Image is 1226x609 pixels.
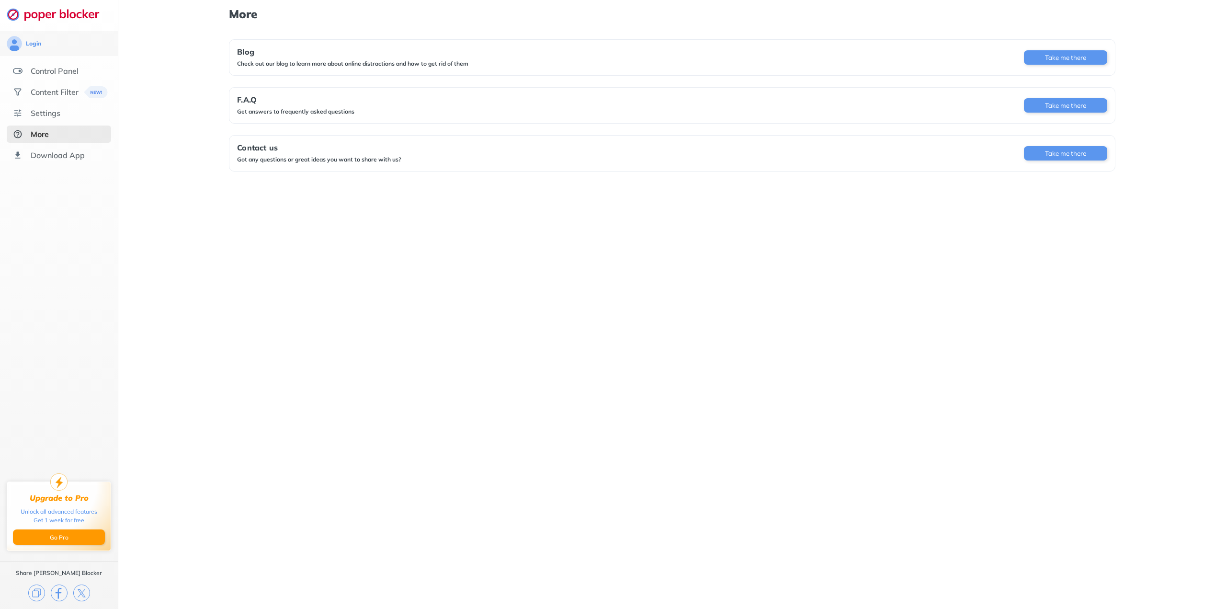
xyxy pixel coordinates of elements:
div: Download App [31,150,85,160]
img: copy.svg [28,585,45,601]
div: Content Filter [31,87,79,97]
img: settings.svg [13,108,23,118]
img: social.svg [13,87,23,97]
div: Blog [237,47,468,56]
img: features.svg [13,66,23,76]
img: menuBanner.svg [84,86,108,98]
button: Take me there [1024,146,1107,161]
div: Control Panel [31,66,79,76]
div: Unlock all advanced features [21,507,97,516]
div: More [31,129,49,139]
div: Got any questions or great ideas you want to share with us? [237,156,401,163]
div: Get answers to frequently asked questions [237,108,354,115]
div: Share [PERSON_NAME] Blocker [16,569,102,577]
button: Take me there [1024,98,1107,113]
div: Upgrade to Pro [30,494,89,503]
div: Contact us [237,143,401,152]
div: Check out our blog to learn more about online distractions and how to get rid of them [237,60,468,68]
div: Settings [31,108,60,118]
h1: More [229,8,1115,20]
img: about-selected.svg [13,129,23,139]
button: Go Pro [13,529,105,545]
div: Login [26,40,41,47]
div: F.A.Q [237,95,354,104]
img: logo-webpage.svg [7,8,110,21]
button: Take me there [1024,50,1107,65]
div: Get 1 week for free [34,516,84,525]
img: upgrade-to-pro.svg [50,473,68,491]
img: x.svg [73,585,90,601]
img: avatar.svg [7,36,22,51]
img: download-app.svg [13,150,23,160]
img: facebook.svg [51,585,68,601]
